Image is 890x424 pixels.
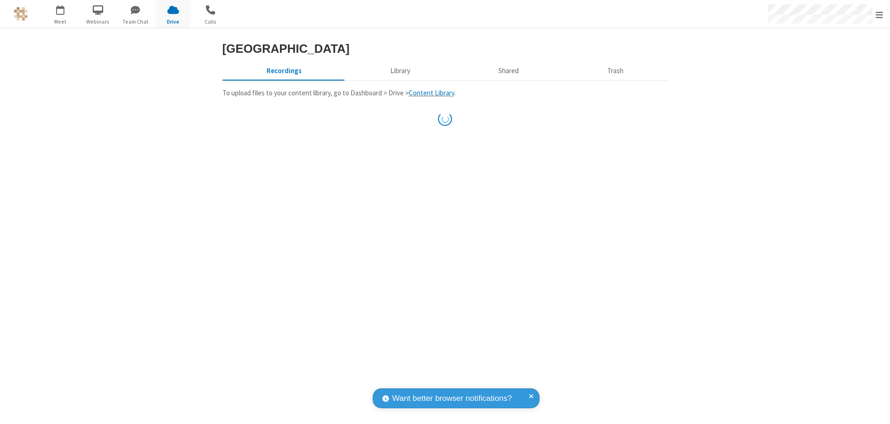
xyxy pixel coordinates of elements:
a: Content Library [409,88,454,97]
span: Team Chat [118,18,153,26]
p: To upload files to your content library, go to Dashboard > Drive > . [222,88,668,99]
iframe: Chat [867,400,883,418]
h3: [GEOGRAPHIC_DATA] [222,42,668,55]
span: Meet [43,18,78,26]
button: Shared during meetings [454,62,563,80]
span: Calls [193,18,228,26]
button: Trash [563,62,668,80]
span: Webinars [81,18,115,26]
button: Recorded meetings [222,62,346,80]
button: Content library [346,62,454,80]
span: Drive [156,18,191,26]
span: Want better browser notifications? [392,393,512,405]
img: QA Selenium DO NOT DELETE OR CHANGE [14,7,28,21]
